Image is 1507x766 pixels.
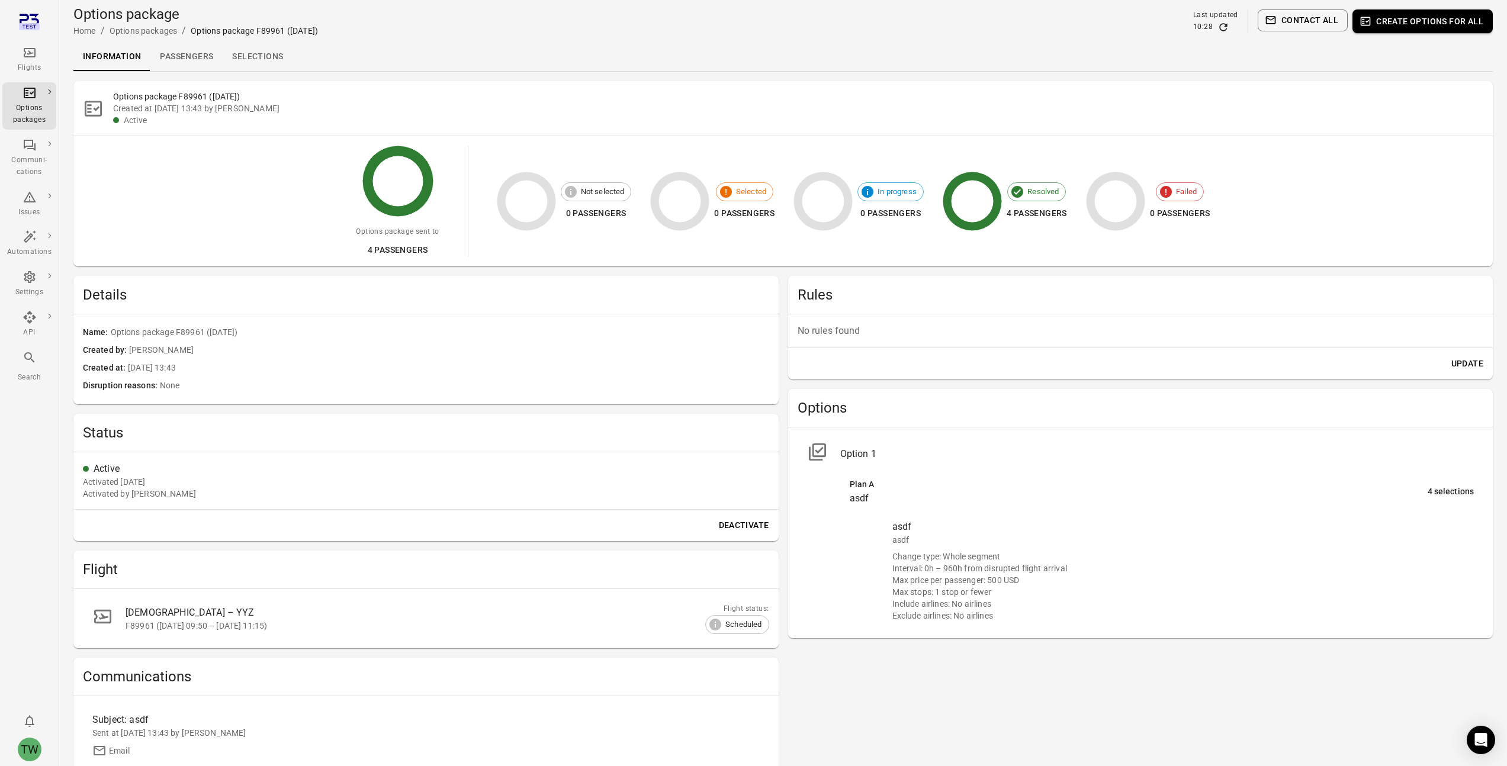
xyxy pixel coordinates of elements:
[150,43,223,71] a: Passengers
[1352,9,1493,33] button: Create options for all
[191,25,318,37] div: Options package F89961 ([DATE])
[1467,726,1495,754] div: Open Intercom Messenger
[1258,9,1348,31] button: Contact all
[13,733,46,766] button: Tony Wang
[94,462,769,476] div: Active
[850,491,1428,506] div: asdf
[850,478,1428,491] div: Plan A
[2,307,56,342] a: API
[719,619,768,630] span: Scheduled
[2,266,56,302] a: Settings
[83,598,769,639] a: [DEMOGRAPHIC_DATA] – YYZF89961 ([DATE] 09:50 – [DATE] 11:15)
[730,186,773,198] span: Selected
[7,372,52,384] div: Search
[714,206,775,221] div: 0 passengers
[111,326,769,339] span: Options package F89961 ([DATE])
[83,488,196,500] div: Activated by [PERSON_NAME]
[7,155,52,178] div: Communi-cations
[110,26,177,36] a: Options packages
[7,207,52,218] div: Issues
[798,398,1484,417] h2: Options
[892,586,1474,598] div: Max stops: 1 stop or fewer
[113,91,1483,102] h2: Options package F89961 ([DATE])
[561,206,632,221] div: 0 passengers
[892,562,1474,574] div: Interval: 0h – 960h from disrupted flight arrival
[1428,485,1474,498] div: 4 selections
[7,62,52,74] div: Flights
[182,24,186,38] li: /
[73,43,150,71] a: Information
[2,347,56,387] button: Search
[2,226,56,262] a: Automations
[1007,206,1067,221] div: 4 passengers
[18,738,41,761] div: TW
[73,5,318,24] h1: Options package
[2,42,56,78] a: Flights
[1193,21,1213,33] div: 10:28
[92,713,593,727] div: Subject: asdf
[128,362,769,375] span: [DATE] 13:43
[83,423,769,442] h2: Status
[2,82,56,130] a: Options packages
[83,344,129,357] span: Created by
[129,344,769,357] span: [PERSON_NAME]
[1193,9,1238,21] div: Last updated
[83,560,769,579] h2: Flight
[892,534,1474,546] div: asdf
[73,26,96,36] a: Home
[356,243,439,258] div: 4 passengers
[705,603,769,615] div: Flight status:
[113,102,1483,114] div: Created at [DATE] 13:43 by [PERSON_NAME]
[223,43,293,71] a: Selections
[1150,206,1210,221] div: 0 passengers
[126,606,741,620] div: [DEMOGRAPHIC_DATA] – YYZ
[892,551,1474,562] div: Change type: Whole segment
[892,520,1474,534] div: asdf
[892,610,1474,622] div: Exclude airlines: No airlines
[871,186,923,198] span: In progress
[83,706,769,765] a: Subject: asdfSent at [DATE] 13:43 by [PERSON_NAME]Email
[124,114,1483,126] div: Active
[83,326,111,339] span: Name
[160,379,769,392] span: None
[892,574,1474,586] div: Max price per passenger: 500 USD
[1021,186,1065,198] span: Resolved
[892,598,1474,610] div: Include airlines: No airlines
[109,745,130,757] div: Email
[101,24,105,38] li: /
[840,447,1474,461] div: Option 1
[18,709,41,733] button: Notifications
[73,24,318,38] nav: Breadcrumbs
[83,285,769,304] h2: Details
[714,514,774,536] button: Deactivate
[1169,186,1203,198] span: Failed
[798,324,1484,338] p: No rules found
[356,226,439,238] div: Options package sent to
[83,362,128,375] span: Created at
[83,667,769,686] h2: Communications
[7,287,52,298] div: Settings
[7,246,52,258] div: Automations
[857,206,924,221] div: 0 passengers
[73,43,1493,71] div: Local navigation
[1447,353,1488,375] button: Update
[83,476,145,488] div: 22 Aug 2025 13:43
[92,727,760,739] div: Sent at [DATE] 13:43 by [PERSON_NAME]
[2,186,56,222] a: Issues
[798,285,1484,304] h2: Rules
[7,102,52,126] div: Options packages
[1217,21,1229,33] button: Refresh data
[7,327,52,339] div: API
[2,134,56,182] a: Communi-cations
[126,620,741,632] div: F89961 ([DATE] 09:50 – [DATE] 11:15)
[574,186,631,198] span: Not selected
[83,379,160,392] span: Disruption reasons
